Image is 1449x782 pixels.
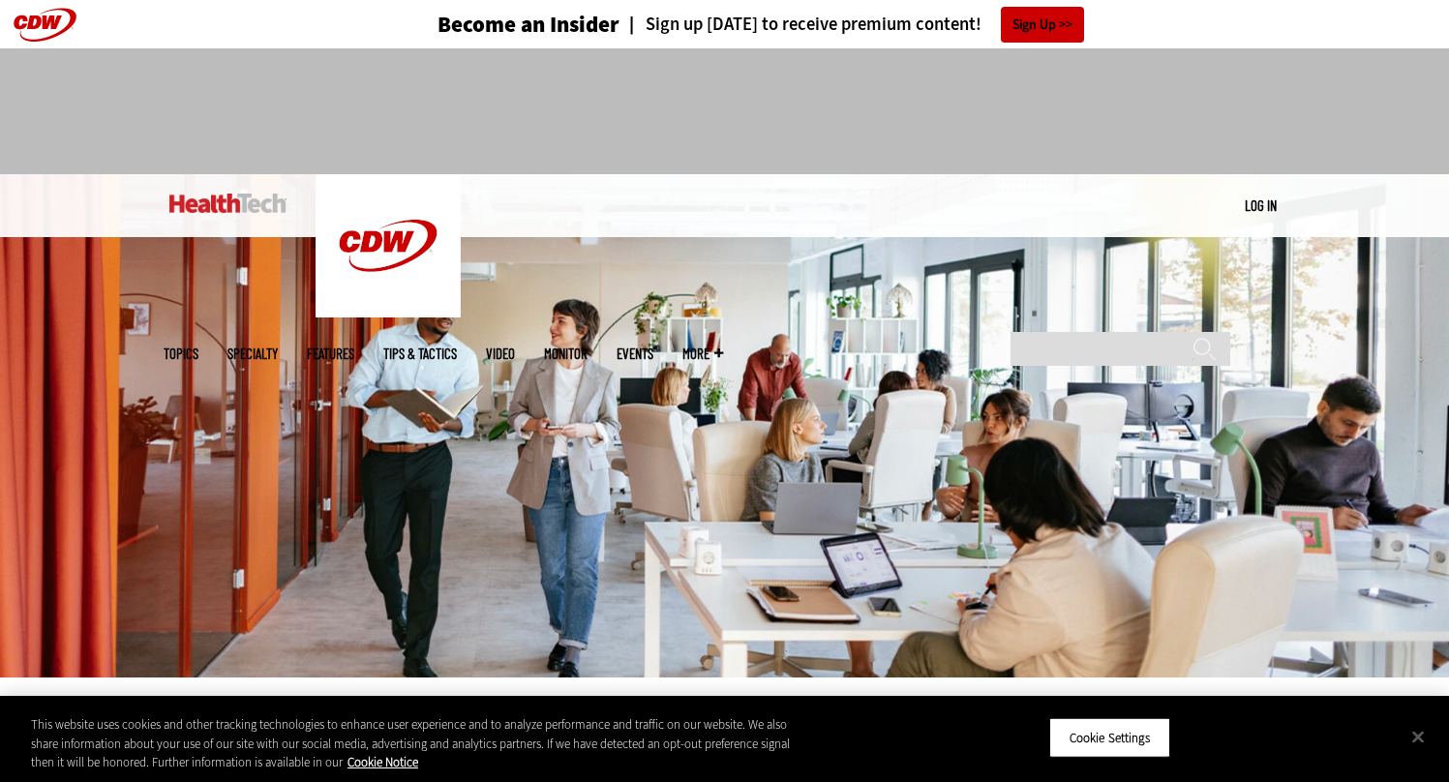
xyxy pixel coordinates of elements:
span: Specialty [227,346,278,361]
button: Close [1397,715,1439,758]
img: Home [316,174,461,317]
iframe: advertisement [373,68,1077,155]
a: Events [617,346,653,361]
h3: Become an Insider [438,14,619,36]
span: More [682,346,723,361]
div: User menu [1245,195,1277,216]
a: Log in [1245,196,1277,214]
a: MonITor [544,346,588,361]
a: Video [486,346,515,361]
a: Sign Up [1001,7,1084,43]
img: Home [169,194,287,213]
span: Topics [164,346,198,361]
a: More information about your privacy [347,754,418,770]
a: Become an Insider [365,14,619,36]
a: Features [307,346,354,361]
div: This website uses cookies and other tracking technologies to enhance user experience and to analy... [31,715,797,772]
a: Tips & Tactics [383,346,457,361]
a: Sign up [DATE] to receive premium content! [619,15,981,34]
a: CDW [316,302,461,322]
button: Cookie Settings [1049,717,1170,758]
